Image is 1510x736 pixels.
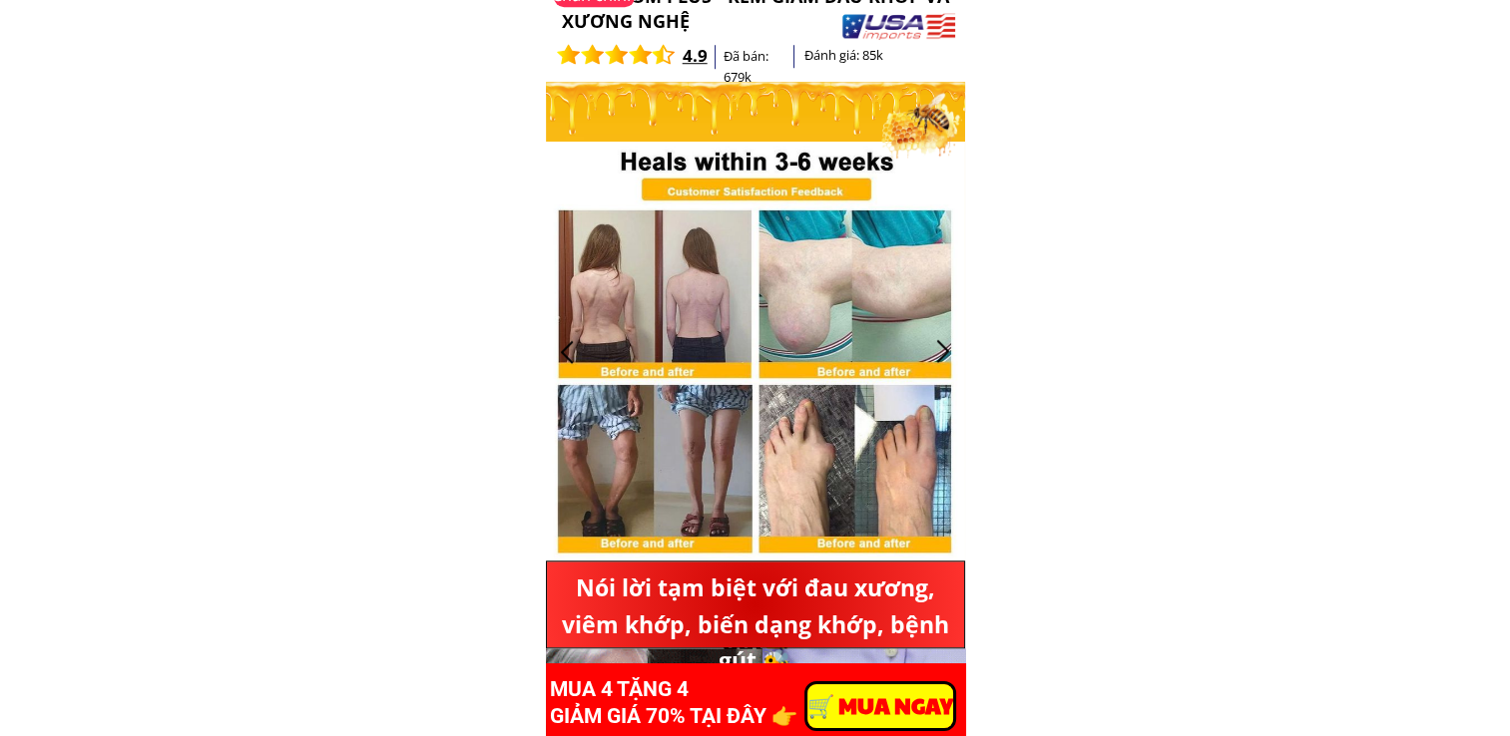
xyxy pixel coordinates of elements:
font: Đánh giá: 85k [804,46,883,64]
p: ️🛒 MUA NGAY [805,684,956,729]
font: Đã bán: 679k [724,47,768,86]
h3: 4.9 [683,42,716,69]
font: MUA 4 TẶNG 4 GIẢM GIÁ 70% TẠI ĐÂY 👉 [550,677,797,728]
h3: Nói lời tạm biệt với đau xương, viêm khớp, biến dạng khớp, bệnh gút 🐝 [552,569,958,679]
